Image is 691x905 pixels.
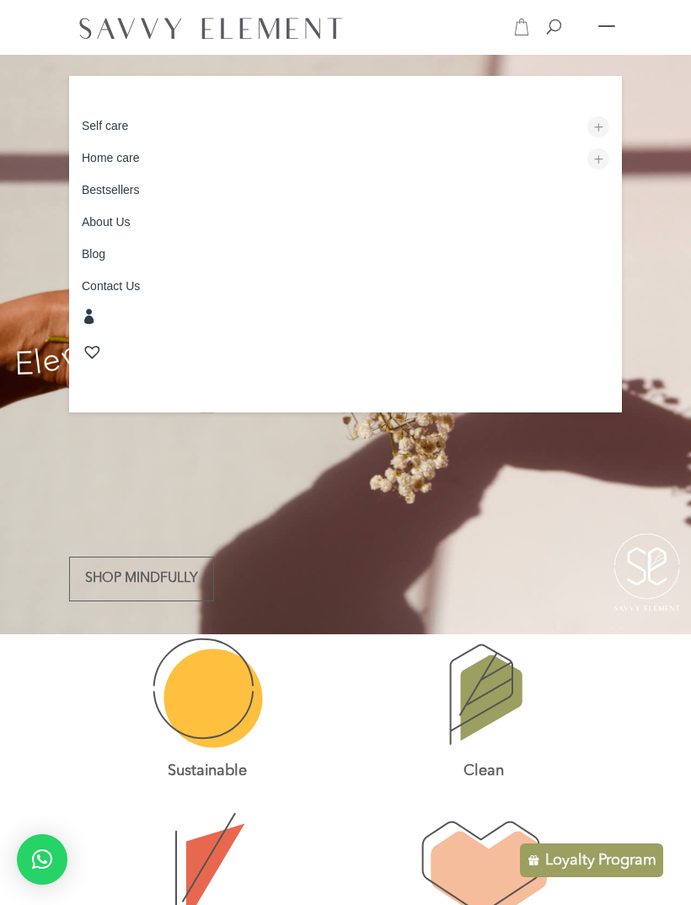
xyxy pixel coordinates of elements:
img: green [438,634,529,753]
a: Contact Us [69,272,622,300]
p: Loyalty Program [545,850,656,870]
p: Clean [345,762,622,781]
span:  [82,309,97,324]
img: sustainable [148,634,267,751]
a: Home care [69,144,622,172]
img: SavvyElement [72,9,349,45]
a: Bestsellers [69,176,622,204]
a: Blog [69,240,622,268]
p: Sustainable [69,762,345,781]
a: Self care [69,112,622,140]
a:  [69,304,622,333]
a: About Us [69,208,622,236]
a: Shop Mindfully [69,557,214,601]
